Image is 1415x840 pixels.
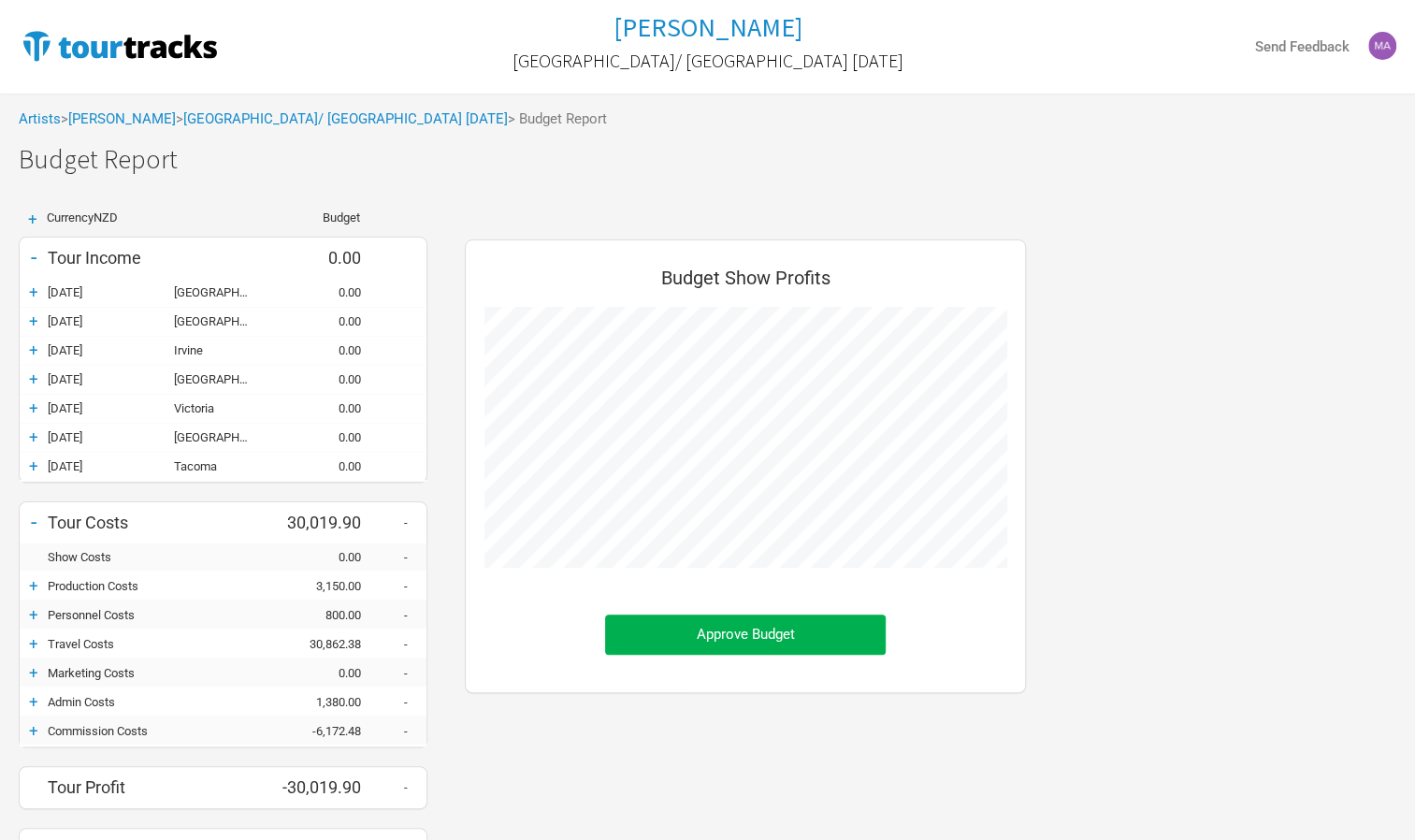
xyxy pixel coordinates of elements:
div: 800.00 [267,608,380,622]
div: - [380,579,426,593]
a: [PERSON_NAME] [68,110,176,127]
div: + [20,282,48,301]
div: 0.00 [267,314,380,328]
div: 0.00 [267,401,380,415]
div: -30,019.90 [267,777,380,797]
div: + [19,211,47,227]
h1: Budget Report [19,145,1415,174]
div: Irvine [174,343,267,357]
div: Tacoma [174,459,267,473]
h1: [PERSON_NAME] [614,10,802,44]
div: Show Costs [48,550,267,564]
span: Approve Budget [697,626,795,643]
div: Travel Costs [48,637,267,651]
div: + [20,398,48,417]
div: - [380,637,426,651]
span: > [61,112,176,126]
div: 0.00 [267,459,380,473]
div: Production Costs [48,579,267,593]
strong: Send Feedback [1255,38,1350,55]
div: 07-Nov-25 [48,430,174,444]
div: 30-Oct-25 [48,314,174,328]
a: [GEOGRAPHIC_DATA]/ [GEOGRAPHIC_DATA] [DATE] [183,110,508,127]
div: Commission Costs [48,724,267,738]
div: - [20,509,48,535]
h2: [GEOGRAPHIC_DATA]/ [GEOGRAPHIC_DATA] [DATE] [513,51,903,71]
div: - [380,780,426,794]
div: + [20,663,48,682]
div: + [20,576,48,595]
div: + [20,340,48,359]
div: 06-Nov-25 [48,401,174,415]
div: Budget [267,211,360,224]
div: Victoria [174,401,267,415]
div: 09-Nov-25 [48,459,174,473]
div: + [20,605,48,624]
img: AKIAKI [1368,32,1396,60]
span: > [176,112,508,126]
div: + [20,634,48,653]
div: + [20,369,48,388]
a: Artists [19,110,61,127]
button: Approve Budget [605,615,886,655]
div: 30,862.38 [267,637,380,651]
div: 0.00 [267,343,380,357]
span: > Budget Report [508,112,607,126]
div: 0.00 [267,248,380,268]
div: 1,380.00 [267,695,380,709]
div: Vancouver [174,430,267,444]
div: + [20,721,48,740]
div: + [20,311,48,330]
div: - [380,666,426,680]
img: TourTracks [19,27,221,65]
div: Marketing Costs [48,666,267,680]
div: 02-Nov-25 [48,372,174,386]
div: 0.00 [267,372,380,386]
div: 01-Nov-25 [48,343,174,357]
div: 29-Oct-25 [48,285,174,299]
div: 3,150.00 [267,579,380,593]
div: Tour Costs [48,513,267,532]
div: Tour Income [48,248,267,268]
div: - [380,695,426,709]
span: Currency NZD [47,210,118,224]
div: San Jose [174,372,267,386]
div: Budget Show Profits [484,259,1006,307]
div: - [380,724,426,738]
a: [GEOGRAPHIC_DATA]/ [GEOGRAPHIC_DATA] [DATE] [513,41,903,80]
div: - [380,550,426,564]
div: + [20,456,48,475]
div: 0.00 [267,550,380,564]
a: [PERSON_NAME] [614,13,802,42]
div: 30,019.90 [267,513,380,532]
div: 0.00 [267,430,380,444]
div: Personnel Costs [48,608,267,622]
div: - [380,515,426,529]
div: - [20,244,48,270]
div: 0.00 [267,285,380,299]
div: Las Vegas [174,285,267,299]
div: -6,172.48 [267,724,380,738]
div: - [380,608,426,622]
div: + [20,692,48,711]
div: Admin Costs [48,695,267,709]
div: Tour Profit [48,777,267,797]
div: 0.00 [267,666,380,680]
div: + [20,427,48,446]
div: Las Vegas [174,314,267,328]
